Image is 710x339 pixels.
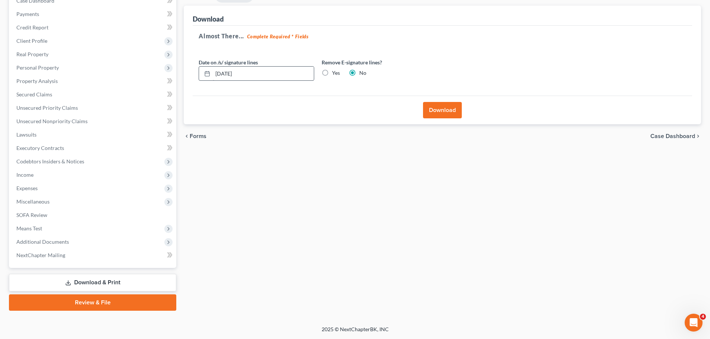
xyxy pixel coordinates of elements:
[16,91,52,97] span: Secured Claims
[10,208,176,222] a: SOFA Review
[16,252,65,258] span: NextChapter Mailing
[247,33,309,39] strong: Complete Required * Fields
[16,51,48,57] span: Real Property
[700,314,706,320] span: 4
[16,172,34,178] span: Income
[423,102,462,118] button: Download
[650,133,701,139] a: Case Dashboard chevron_right
[16,225,42,231] span: Means Test
[359,69,366,77] label: No
[16,145,64,151] span: Executory Contracts
[16,118,88,124] span: Unsecured Nonpriority Claims
[16,24,48,31] span: Credit Report
[16,212,47,218] span: SOFA Review
[9,274,176,291] a: Download & Print
[10,249,176,262] a: NextChapter Mailing
[16,105,78,111] span: Unsecured Priority Claims
[10,88,176,101] a: Secured Claims
[332,69,340,77] label: Yes
[695,133,701,139] i: chevron_right
[10,74,176,88] a: Property Analysis
[322,58,437,66] label: Remove E-signature lines?
[10,141,176,155] a: Executory Contracts
[16,11,39,17] span: Payments
[10,7,176,21] a: Payments
[16,185,38,191] span: Expenses
[199,58,258,66] label: Date on /s/ signature lines
[16,198,50,205] span: Miscellaneous
[184,133,190,139] i: chevron_left
[213,67,314,81] input: MM/DD/YYYY
[190,133,206,139] span: Forms
[650,133,695,139] span: Case Dashboard
[685,314,703,332] iframe: Intercom live chat
[16,158,84,164] span: Codebtors Insiders & Notices
[16,131,37,138] span: Lawsuits
[184,133,217,139] button: chevron_left Forms
[193,15,224,23] div: Download
[9,294,176,311] a: Review & File
[16,239,69,245] span: Additional Documents
[143,326,568,339] div: 2025 © NextChapterBK, INC
[16,64,59,71] span: Personal Property
[10,115,176,128] a: Unsecured Nonpriority Claims
[10,101,176,115] a: Unsecured Priority Claims
[10,21,176,34] a: Credit Report
[10,128,176,141] a: Lawsuits
[16,78,58,84] span: Property Analysis
[16,38,47,44] span: Client Profile
[199,32,686,41] h5: Almost There...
